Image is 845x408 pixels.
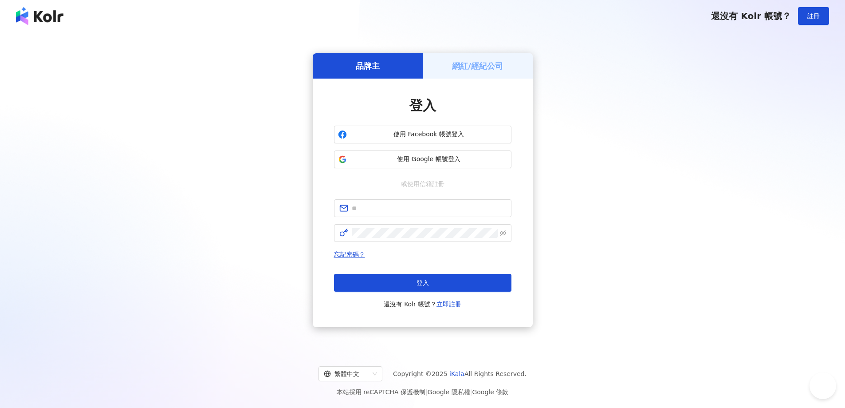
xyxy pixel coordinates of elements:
[417,279,429,286] span: 登入
[428,388,470,396] a: Google 隱私權
[337,387,508,397] span: 本站採用 reCAPTCHA 保護機制
[798,7,829,25] button: 註冊
[807,12,820,20] span: 註冊
[324,367,369,381] div: 繁體中文
[452,60,503,71] h5: 網紅/經紀公司
[393,368,527,379] span: Copyright © 2025 All Rights Reserved.
[350,155,507,164] span: 使用 Google 帳號登入
[449,370,464,377] a: iKala
[425,388,428,396] span: |
[334,151,511,168] button: 使用 Google 帳號登入
[711,11,791,21] span: 還沒有 Kolr 帳號？
[436,301,461,308] a: 立即註冊
[356,60,380,71] h5: 品牌主
[409,98,436,113] span: 登入
[472,388,508,396] a: Google 條款
[334,274,511,292] button: 登入
[470,388,472,396] span: |
[16,7,63,25] img: logo
[500,230,506,236] span: eye-invisible
[350,130,507,139] span: 使用 Facebook 帳號登入
[395,179,451,189] span: 或使用信箱註冊
[334,251,365,258] a: 忘記密碼？
[810,372,836,399] iframe: Help Scout Beacon - Open
[384,299,462,309] span: 還沒有 Kolr 帳號？
[334,126,511,143] button: 使用 Facebook 帳號登入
